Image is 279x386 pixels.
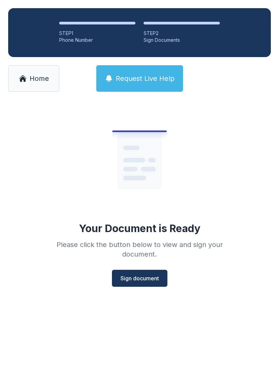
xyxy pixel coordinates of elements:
span: Sign document [120,274,159,282]
div: STEP 2 [144,30,220,37]
div: Your Document is Ready [79,222,200,234]
div: STEP 1 [59,30,135,37]
div: Please click the button below to view and sign your document. [42,240,237,259]
span: Home [30,74,49,83]
div: Sign Documents [144,37,220,43]
div: Phone Number [59,37,135,43]
span: Request Live Help [116,74,175,83]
